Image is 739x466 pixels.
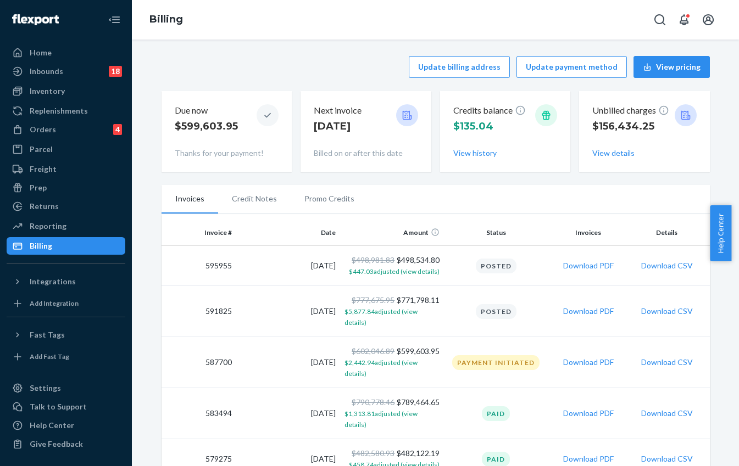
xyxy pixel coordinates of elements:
button: Open Search Box [649,9,671,31]
td: $771,798.11 [340,286,444,337]
button: Download CSV [641,408,693,419]
div: Paid [482,406,510,421]
li: Invoices [162,185,218,214]
button: Give Feedback [7,435,125,453]
td: [DATE] [236,388,340,439]
li: Promo Credits [291,185,368,212]
span: $447.03 adjusted (view details) [349,267,440,276]
div: Posted [476,304,516,319]
a: Parcel [7,141,125,158]
div: Returns [30,201,59,212]
div: Payment Initiated [452,355,540,370]
button: $1,313.81adjusted (view details) [345,408,440,430]
td: [DATE] [236,246,340,286]
button: Download PDF [563,260,614,271]
div: Posted [476,259,516,273]
div: Talk to Support [30,401,87,412]
p: Billed on or after this date [314,148,418,159]
div: Fast Tags [30,329,65,340]
p: Credits balance [453,104,526,117]
a: Returns [7,198,125,215]
div: Add Integration [30,299,79,308]
span: $135.04 [453,120,493,132]
div: Replenishments [30,105,88,116]
p: [DATE] [314,119,362,133]
a: Home [7,44,125,61]
p: Thanks for your payment! [175,148,279,159]
button: View details [592,148,635,159]
button: Download PDF [563,453,614,464]
th: Status [444,220,548,246]
button: Download PDF [563,357,614,368]
td: $789,464.65 [340,388,444,439]
button: Download PDF [563,306,614,317]
p: $599,603.95 [175,119,238,133]
button: Download CSV [641,306,693,317]
div: Home [30,47,52,58]
span: $482,580.93 [352,448,394,458]
div: Help Center [30,420,74,431]
span: $1,313.81 adjusted (view details) [345,409,418,429]
a: Replenishments [7,102,125,120]
a: Billing [7,237,125,255]
span: $777,675.95 [352,295,394,305]
a: Add Integration [7,295,125,312]
ol: breadcrumbs [141,4,192,36]
button: Update payment method [516,56,627,78]
p: Next invoice [314,104,362,117]
button: Update billing address [409,56,510,78]
a: Inbounds18 [7,63,125,80]
div: 4 [113,124,122,135]
button: View history [453,148,497,159]
a: Orders4 [7,121,125,138]
p: Due now [175,104,238,117]
th: Date [236,220,340,246]
button: Open account menu [697,9,719,31]
div: 18 [109,66,122,77]
a: Add Fast Tag [7,348,125,366]
button: Download CSV [641,260,693,271]
span: $790,778.46 [352,397,394,407]
p: $156,434.25 [592,119,669,133]
span: $5,877.84 adjusted (view details) [345,307,418,327]
button: $5,877.84adjusted (view details) [345,306,440,328]
span: $602,046.89 [352,346,394,356]
td: $599,603.95 [340,337,444,388]
button: Talk to Support [7,398,125,416]
div: Add Fast Tag [30,352,69,361]
div: Prep [30,182,47,193]
td: 591825 [162,286,237,337]
img: Flexport logo [12,14,59,25]
button: Download CSV [641,453,693,464]
div: Inventory [30,86,65,97]
button: Download PDF [563,408,614,419]
button: View pricing [634,56,710,78]
a: Prep [7,179,125,196]
a: Reporting [7,217,125,235]
a: Freight [7,160,125,178]
td: 595955 [162,246,237,286]
div: Reporting [30,221,66,232]
th: Amount [340,220,444,246]
li: Credit Notes [218,185,291,212]
th: Invoice # [162,220,237,246]
a: Help Center [7,417,125,434]
td: 583494 [162,388,237,439]
div: Orders [30,124,56,135]
button: Integrations [7,273,125,290]
iframe: Opens a widget where you can chat to one of our agents [668,433,728,461]
span: $2,442.94 adjusted (view details) [345,358,418,378]
div: Settings [30,383,61,394]
td: [DATE] [236,337,340,388]
button: Download CSV [641,357,693,368]
th: Invoices [548,220,629,246]
button: Close Navigation [103,9,125,31]
button: Help Center [710,205,731,261]
a: Inventory [7,82,125,100]
button: Fast Tags [7,326,125,344]
div: Billing [30,240,52,251]
p: Unbilled charges [592,104,669,117]
button: $2,442.94adjusted (view details) [345,357,440,379]
td: [DATE] [236,286,340,337]
th: Details [629,220,709,246]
